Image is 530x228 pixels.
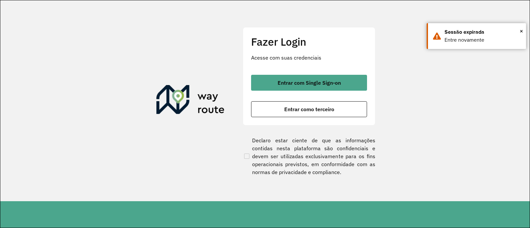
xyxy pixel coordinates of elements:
p: Acesse com suas credenciais [251,54,367,62]
div: Sessão expirada [445,28,521,36]
button: button [251,101,367,117]
button: button [251,75,367,91]
h2: Fazer Login [251,35,367,48]
div: Entre novamente [445,36,521,44]
span: Entrar com Single Sign-on [278,80,341,85]
span: Entrar como terceiro [284,107,334,112]
button: Close [520,26,523,36]
img: Roteirizador AmbevTech [156,85,225,117]
span: × [520,26,523,36]
label: Declaro estar ciente de que as informações contidas nesta plataforma são confidenciais e devem se... [243,136,375,176]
